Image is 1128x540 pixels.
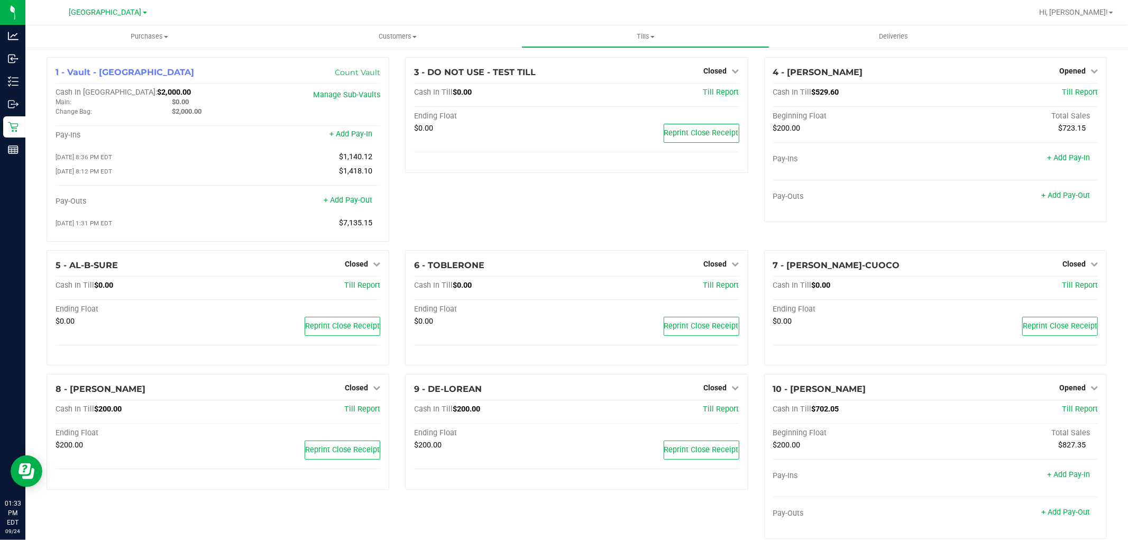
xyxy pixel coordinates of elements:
[1039,8,1108,16] span: Hi, [PERSON_NAME]!
[1059,67,1086,75] span: Opened
[56,108,92,115] span: Change Bag:
[305,317,380,336] button: Reprint Close Receipt
[172,98,189,106] span: $0.00
[414,305,576,314] div: Ending Float
[94,405,122,414] span: $200.00
[1062,260,1086,268] span: Closed
[773,509,936,518] div: Pay-Outs
[414,67,536,77] span: 3 - DO NOT USE - TEST TILL
[56,168,112,175] span: [DATE] 8:12 PM EDT
[25,25,273,48] a: Purchases
[812,88,839,97] span: $529.60
[305,445,380,454] span: Reprint Close Receipt
[5,499,21,527] p: 01:33 PM EDT
[414,384,482,394] span: 9 - DE-LOREAN
[773,154,936,164] div: Pay-Ins
[345,383,368,392] span: Closed
[324,196,372,205] a: + Add Pay-Out
[773,428,936,438] div: Beginning Float
[936,112,1098,121] div: Total Sales
[344,281,380,290] a: Till Report
[8,144,19,155] inline-svg: Reports
[339,167,372,176] span: $1,418.10
[812,281,831,290] span: $0.00
[773,88,812,97] span: Cash In Till
[56,153,112,161] span: [DATE] 8:36 PM EDT
[344,405,380,414] a: Till Report
[56,405,94,414] span: Cash In Till
[56,197,218,206] div: Pay-Outs
[69,8,142,17] span: [GEOGRAPHIC_DATA]
[56,384,145,394] span: 8 - [PERSON_NAME]
[414,88,453,97] span: Cash In Till
[25,32,273,41] span: Purchases
[1022,317,1098,336] button: Reprint Close Receipt
[414,317,433,326] span: $0.00
[773,192,936,202] div: Pay-Outs
[1047,153,1090,162] a: + Add Pay-In
[8,122,19,132] inline-svg: Retail
[1041,191,1090,200] a: + Add Pay-Out
[773,441,801,450] span: $200.00
[11,455,42,487] iframe: Resource center
[773,384,866,394] span: 10 - [PERSON_NAME]
[773,260,900,270] span: 7 - [PERSON_NAME]-CUOCO
[305,441,380,460] button: Reprint Close Receipt
[56,305,218,314] div: Ending Float
[453,405,480,414] span: $200.00
[56,260,118,270] span: 5 - AL-B-SURE
[56,98,71,106] span: Main:
[8,76,19,87] inline-svg: Inventory
[1059,383,1086,392] span: Opened
[704,383,727,392] span: Closed
[5,527,21,535] p: 09/24
[936,428,1098,438] div: Total Sales
[94,281,113,290] span: $0.00
[56,219,112,227] span: [DATE] 1:31 PM EDT
[56,131,218,140] div: Pay-Ins
[1062,281,1098,290] a: Till Report
[773,317,792,326] span: $0.00
[1023,322,1097,331] span: Reprint Close Receipt
[56,317,75,326] span: $0.00
[335,68,380,77] a: Count Vault
[305,322,380,331] span: Reprint Close Receipt
[664,445,739,454] span: Reprint Close Receipt
[8,31,19,41] inline-svg: Analytics
[664,124,739,143] button: Reprint Close Receipt
[56,281,94,290] span: Cash In Till
[56,88,157,97] span: Cash In [GEOGRAPHIC_DATA]:
[1062,405,1098,414] a: Till Report
[414,405,453,414] span: Cash In Till
[56,441,83,450] span: $200.00
[1058,124,1086,133] span: $723.15
[157,88,191,97] span: $2,000.00
[703,405,739,414] span: Till Report
[703,88,739,97] a: Till Report
[1058,441,1086,450] span: $827.35
[704,260,727,268] span: Closed
[521,25,769,48] a: Tills
[345,260,368,268] span: Closed
[453,88,472,97] span: $0.00
[773,305,936,314] div: Ending Float
[339,152,372,161] span: $1,140.12
[56,67,194,77] span: 1 - Vault - [GEOGRAPHIC_DATA]
[664,322,739,331] span: Reprint Close Receipt
[1062,88,1098,97] a: Till Report
[56,428,218,438] div: Ending Float
[522,32,769,41] span: Tills
[664,441,739,460] button: Reprint Close Receipt
[703,281,739,290] a: Till Report
[414,281,453,290] span: Cash In Till
[773,112,936,121] div: Beginning Float
[773,471,936,481] div: Pay-Ins
[172,107,201,115] span: $2,000.00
